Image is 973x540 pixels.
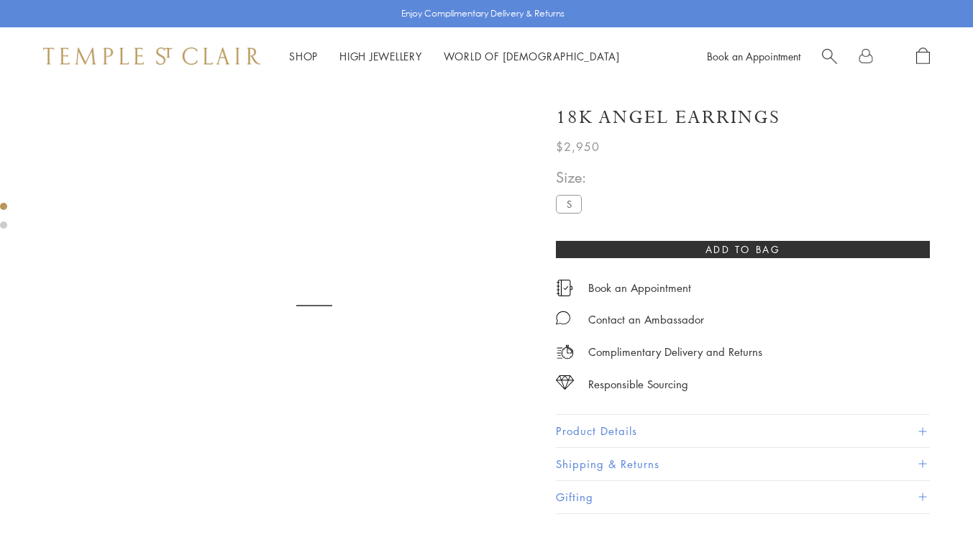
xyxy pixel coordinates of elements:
h1: 18K Angel Earrings [556,105,780,130]
a: Book an Appointment [588,280,691,296]
nav: Main navigation [289,47,620,65]
span: Size: [556,165,588,189]
span: $2,950 [556,137,600,156]
button: Add to bag [556,241,930,258]
img: Temple St. Clair [43,47,260,65]
a: ShopShop [289,49,318,63]
label: S [556,195,582,213]
img: icon_appointment.svg [556,280,573,296]
p: Complimentary Delivery and Returns [588,343,762,361]
div: Contact an Ambassador [588,311,704,329]
a: Search [822,47,837,65]
button: Product Details [556,415,930,447]
a: Book an Appointment [707,49,800,63]
a: World of [DEMOGRAPHIC_DATA]World of [DEMOGRAPHIC_DATA] [444,49,620,63]
img: icon_delivery.svg [556,343,574,361]
img: icon_sourcing.svg [556,375,574,390]
button: Shipping & Returns [556,448,930,480]
a: Open Shopping Bag [916,47,930,65]
a: High JewelleryHigh Jewellery [339,49,422,63]
span: Add to bag [705,242,781,257]
img: MessageIcon-01_2.svg [556,311,570,325]
p: Enjoy Complimentary Delivery & Returns [401,6,565,21]
div: Responsible Sourcing [588,375,688,393]
button: Gifting [556,481,930,513]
